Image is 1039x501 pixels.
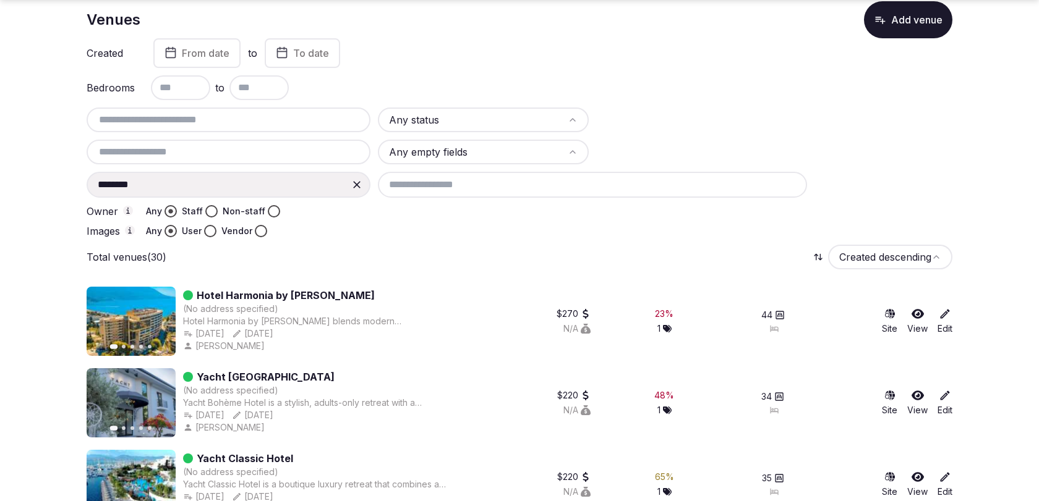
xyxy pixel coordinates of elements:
div: Hotel Harmonia by [PERSON_NAME] blends modern sophistication with Montenegrin charm, making it id... [183,315,446,327]
p: Total venues (30) [87,250,166,264]
a: View [907,389,928,416]
div: Yacht Classic Hotel is a boutique luxury retreat that combines a nautical charm with unmatched ho... [183,478,446,490]
button: (No address specified) [183,384,278,397]
button: $220 [557,389,591,402]
button: Go to slide 5 [148,426,152,430]
label: Any [146,225,162,237]
label: to [248,46,257,60]
label: Created [87,48,136,58]
button: [DATE] [232,327,273,340]
div: 65 % [655,471,674,483]
a: Site [882,308,897,335]
button: From date [153,38,241,68]
button: N/A [563,486,591,498]
a: Site [882,471,897,498]
span: 35 [762,472,772,484]
a: Yacht Classic Hotel [197,451,293,466]
label: Vendor [221,225,252,237]
button: $270 [557,308,591,320]
button: To date [265,38,340,68]
label: Non-staff [223,205,265,217]
a: Yacht [GEOGRAPHIC_DATA] [197,369,335,384]
img: Featured image for Hotel Harmonia by Dukley [87,287,176,356]
img: Featured image for Yacht Bohème Hotel [87,368,176,437]
button: [PERSON_NAME] [183,421,267,434]
button: 1 [657,322,672,335]
button: $220 [557,471,591,483]
button: Go to slide 4 [139,426,143,430]
h1: Venues [87,9,140,30]
span: 44 [761,309,772,321]
button: N/A [563,404,591,416]
span: From date [182,47,229,59]
button: [DATE] [183,409,224,421]
div: 48 % [654,389,674,402]
button: Add venue [864,1,952,38]
button: (No address specified) [183,466,278,478]
button: 1 [657,486,672,498]
a: View [907,308,928,335]
button: 44 [761,309,785,321]
button: N/A [563,322,591,335]
a: Hotel Harmonia by [PERSON_NAME] [197,288,375,303]
button: Go to slide 3 [130,426,134,430]
label: Bedrooms [87,83,136,93]
button: Go to slide 2 [122,345,126,348]
div: Yacht Bohème Hotel is a stylish, adults-only retreat with a nautical-inspired ambiance. Located n... [183,397,446,409]
button: 65% [655,471,674,483]
button: (No address specified) [183,303,278,315]
span: to [215,80,224,95]
span: 34 [761,390,772,403]
button: Go to slide 2 [122,426,126,430]
button: Go to slide 4 [139,345,143,348]
a: View [907,471,928,498]
label: User [182,225,202,237]
a: Edit [938,471,952,498]
button: 48% [654,389,674,402]
button: [DATE] [232,409,273,421]
button: 35 [762,472,784,484]
button: 34 [761,390,784,403]
button: Go to slide 3 [130,345,134,348]
button: Go to slide 1 [110,426,118,431]
label: Staff [182,205,203,217]
button: [DATE] [183,327,224,340]
button: [PERSON_NAME] [183,340,267,352]
button: 1 [657,404,672,416]
button: Images [125,225,135,235]
button: Go to slide 5 [148,345,152,348]
button: 23% [655,308,673,320]
button: Go to slide 1 [110,345,118,350]
label: Any [146,205,162,217]
a: Edit [938,389,952,416]
label: Images [87,225,136,237]
button: Owner [123,206,133,216]
a: Edit [938,308,952,335]
div: 23 % [655,308,673,320]
label: Owner [87,206,136,217]
a: Site [882,389,897,416]
span: To date [293,47,329,59]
